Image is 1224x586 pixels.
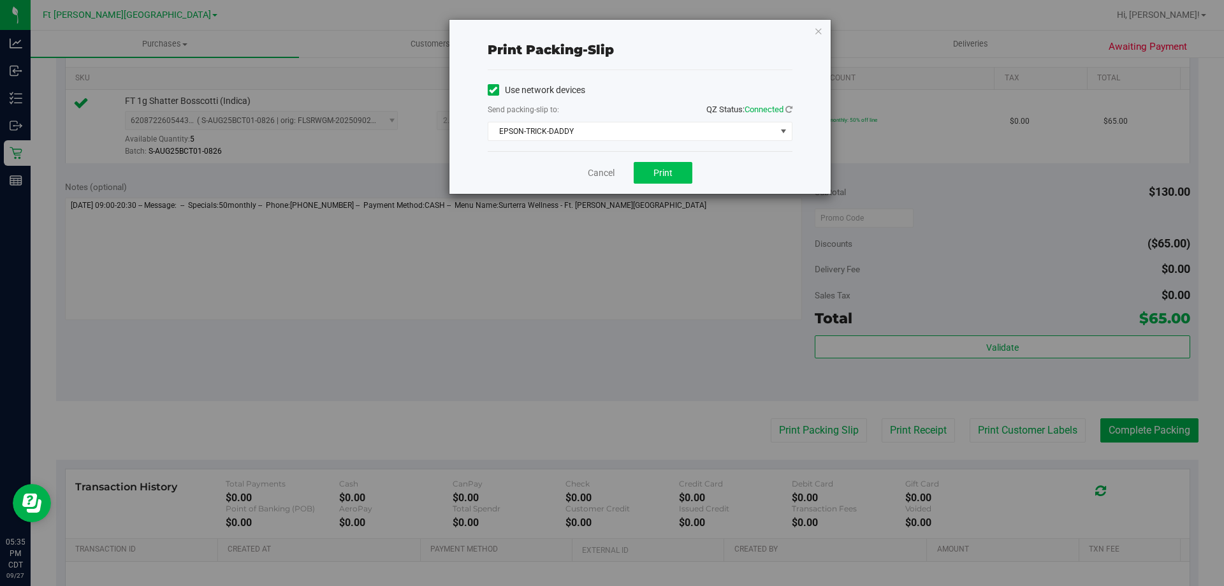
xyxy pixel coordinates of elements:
[488,84,585,97] label: Use network devices
[775,122,791,140] span: select
[653,168,673,178] span: Print
[13,484,51,522] iframe: Resource center
[488,122,776,140] span: EPSON-TRICK-DADDY
[488,104,559,115] label: Send packing-slip to:
[488,42,614,57] span: Print packing-slip
[745,105,783,114] span: Connected
[634,162,692,184] button: Print
[588,166,615,180] a: Cancel
[706,105,792,114] span: QZ Status:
